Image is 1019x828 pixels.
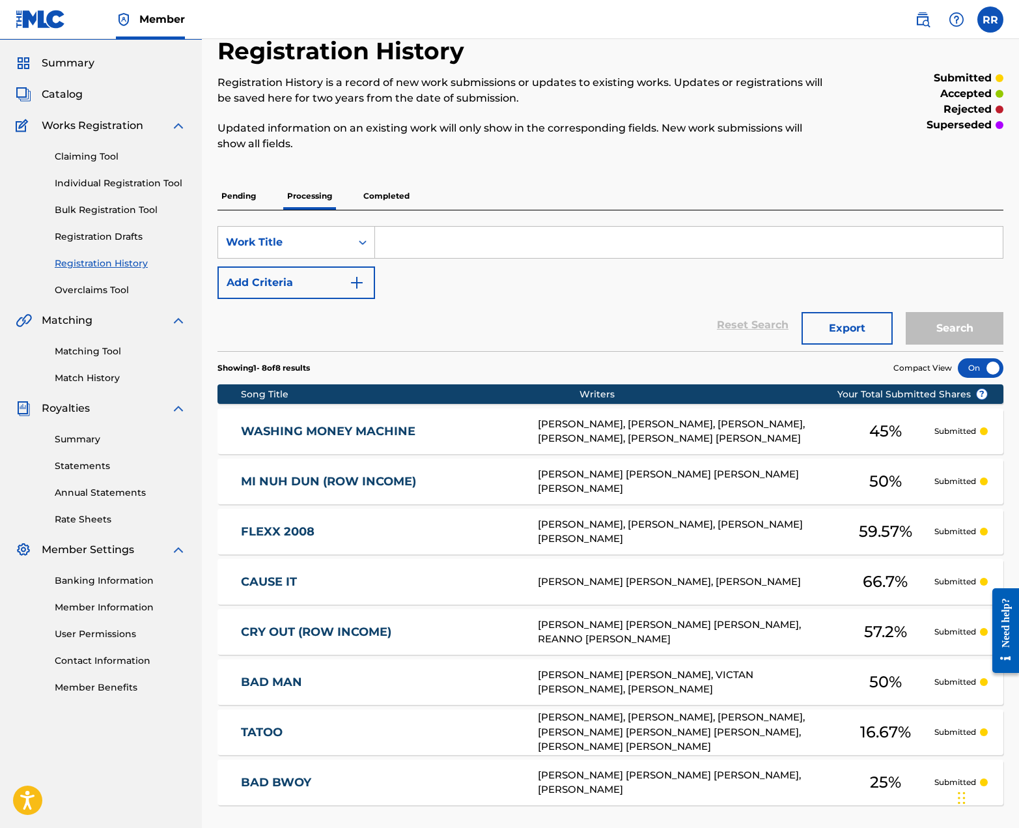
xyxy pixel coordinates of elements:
[934,626,976,638] p: Submitted
[171,313,186,328] img: expand
[42,87,83,102] span: Catalog
[217,36,471,66] h2: Registration History
[359,182,413,210] p: Completed
[579,388,878,401] div: Writers
[915,12,930,27] img: search
[538,768,837,797] div: [PERSON_NAME] [PERSON_NAME] [PERSON_NAME], [PERSON_NAME]
[934,576,976,588] p: Submitted
[139,12,185,27] span: Member
[283,182,336,210] p: Processing
[55,459,186,473] a: Statements
[55,486,186,500] a: Annual Statements
[934,425,976,437] p: Submitted
[934,726,976,738] p: Submitted
[217,182,260,210] p: Pending
[940,86,992,102] p: accepted
[870,771,901,794] span: 25 %
[217,362,310,374] p: Showing 1 - 8 of 8 results
[538,575,837,590] div: [PERSON_NAME] [PERSON_NAME], [PERSON_NAME]
[55,433,186,446] a: Summary
[943,7,970,33] div: Help
[934,777,976,788] p: Submitted
[55,257,186,270] a: Registration History
[241,775,520,790] a: BAD BWOY
[55,654,186,668] a: Contact Information
[859,520,912,543] span: 59.57 %
[42,55,94,71] span: Summary
[171,118,186,134] img: expand
[217,266,375,299] button: Add Criteria
[349,275,365,291] img: 9d2ae6d4665cec9f34b9.svg
[954,765,1019,828] iframe: Chat Widget
[55,513,186,526] a: Rate Sheets
[869,470,902,493] span: 50 %
[16,87,83,102] a: CatalogCatalog
[802,312,893,345] button: Export
[55,574,186,588] a: Banking Information
[217,226,1003,351] form: Search Form
[16,401,31,416] img: Royalties
[116,12,132,27] img: Top Rightsholder
[16,87,31,102] img: Catalog
[538,517,837,547] div: [PERSON_NAME], [PERSON_NAME], [PERSON_NAME] [PERSON_NAME]
[217,75,822,106] p: Registration History is a record of new work submissions or updates to existing works. Updates or...
[16,118,33,134] img: Works Registration
[863,570,908,593] span: 66.7 %
[16,55,94,71] a: SummarySummary
[55,345,186,358] a: Matching Tool
[42,313,92,328] span: Matching
[42,118,143,134] span: Works Registration
[55,283,186,297] a: Overclaims Tool
[983,578,1019,683] iframe: Resource Center
[864,620,907,644] span: 57.2 %
[893,362,952,374] span: Compact View
[538,467,837,496] div: [PERSON_NAME] [PERSON_NAME] [PERSON_NAME] [PERSON_NAME]
[241,524,520,539] a: FLEXX 2008
[42,542,134,558] span: Member Settings
[55,601,186,614] a: Member Information
[538,618,837,647] div: [PERSON_NAME] [PERSON_NAME] [PERSON_NAME], REANNO [PERSON_NAME]
[538,710,837,754] div: [PERSON_NAME], [PERSON_NAME], [PERSON_NAME], [PERSON_NAME] [PERSON_NAME] [PERSON_NAME], [PERSON_N...
[171,542,186,558] img: expand
[217,121,822,152] p: Updated information on an existing work will only show in the corresponding fields. New work subm...
[869,420,902,443] span: 45 %
[910,7,936,33] a: Public Search
[16,313,32,328] img: Matching
[934,526,976,537] p: Submitted
[977,7,1003,33] div: User Menu
[837,388,988,401] span: Your Total Submitted Shares
[538,417,837,446] div: [PERSON_NAME], [PERSON_NAME], [PERSON_NAME], [PERSON_NAME], [PERSON_NAME] [PERSON_NAME]
[42,401,90,416] span: Royalties
[241,388,579,401] div: Song Title
[241,625,520,640] a: CRY OUT (ROW INCOME)
[934,676,976,688] p: Submitted
[241,725,520,740] a: TATOO
[977,389,987,399] span: ?
[55,203,186,217] a: Bulk Registration Tool
[55,681,186,694] a: Member Benefits
[241,575,520,590] a: CAUSE IT
[869,670,902,694] span: 50 %
[934,476,976,487] p: Submitted
[860,721,911,744] span: 16.67 %
[226,235,343,250] div: Work Title
[958,778,966,818] div: Drag
[55,177,186,190] a: Individual Registration Tool
[16,542,31,558] img: Member Settings
[927,117,992,133] p: superseded
[55,371,186,385] a: Match History
[171,401,186,416] img: expand
[16,10,66,29] img: MLC Logo
[934,70,992,86] p: submitted
[241,675,520,690] a: BAD MAN
[241,474,520,489] a: MI NUH DUN (ROW INCOME)
[538,668,837,697] div: [PERSON_NAME] [PERSON_NAME], VICTAN [PERSON_NAME], [PERSON_NAME]
[55,150,186,164] a: Claiming Tool
[55,627,186,641] a: User Permissions
[943,102,992,117] p: rejected
[55,230,186,244] a: Registration Drafts
[16,55,31,71] img: Summary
